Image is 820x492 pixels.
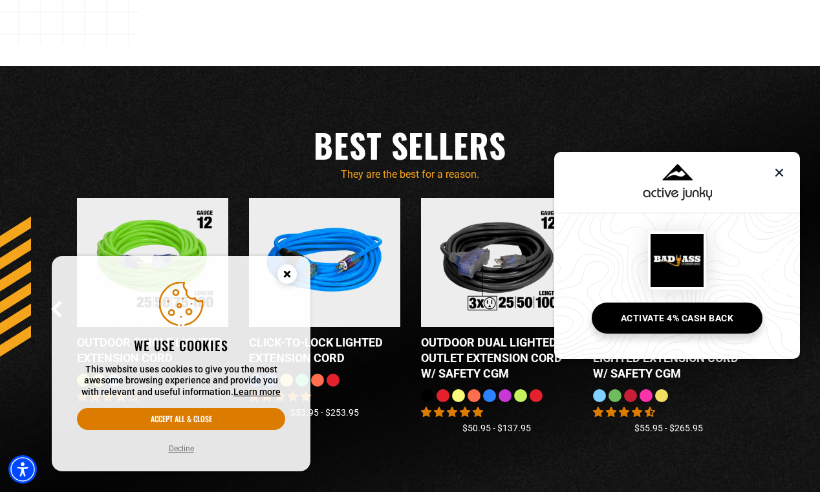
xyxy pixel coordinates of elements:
[249,198,400,374] a: blue Click-to-Lock Lighted Extension Cord
[165,442,198,455] button: Decline
[249,335,400,366] div: Click-to-Lock Lighted Extension Cord
[421,335,572,381] div: Outdoor Dual Lighted 3-Outlet Extension Cord w/ Safety CGM
[8,455,37,484] div: Accessibility Menu
[51,301,62,317] button: Previous Slide
[233,387,281,397] a: This website uses cookies to give you the most awesome browsing experience and provide you with r...
[771,165,787,180] img: 2LvXUIAAAAASUVORK5CYII=
[592,303,762,334] button: Activate 4% Cash Back
[77,364,285,398] p: This website uses cookies to give you the most awesome browsing experience and provide you with r...
[424,197,570,328] img: Outdoor Dual Lighted 3-Outlet Extension Cord w/ Safety CGM
[51,167,769,182] p: They are the best for a reason.
[421,406,483,418] span: 4.80 stars
[252,197,398,328] img: blue
[593,406,655,418] span: 4.61 stars
[651,234,704,287] img: Bad Ass Extension
[77,408,285,430] button: Accept all & close
[643,164,712,200] img: mCS4gAAAABJRU5ErkJggg==
[77,337,285,354] h2: We use cookies
[77,198,228,374] a: Outdoor Single Lighted Extension Cord Outdoor Single Lighted Extension Cord
[249,406,400,420] div: $53.95 - $253.95
[51,124,769,167] h2: Best Sellers
[421,422,572,435] div: $50.95 - $137.95
[52,256,310,472] aside: Cookie Consent
[593,422,744,435] div: $55.95 - $265.95
[421,198,572,389] a: Outdoor Dual Lighted 3-Outlet Extension Cord w/ Safety CGM Outdoor Dual Lighted 3-Outlet Extensio...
